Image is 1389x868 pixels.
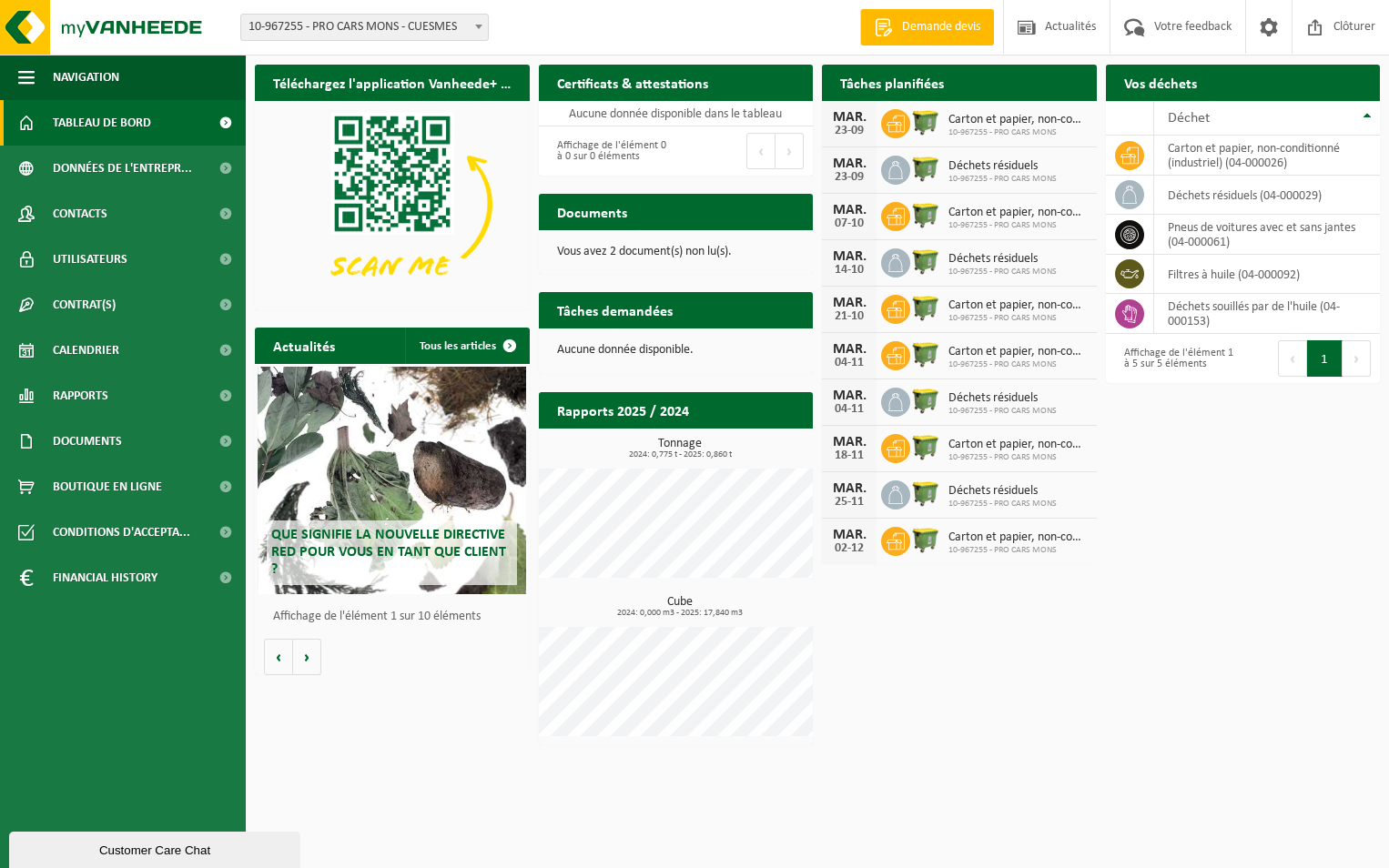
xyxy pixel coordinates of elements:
span: Carton et papier, non-conditionné (industriel) [948,345,1088,359]
span: Conditions d'accepta... [53,510,190,555]
h2: Certificats & attestations [539,65,726,100]
span: 10-967255 - PRO CARS MONS [948,313,1088,324]
span: Navigation [53,55,119,100]
span: 10-967255 - PRO CARS MONS [948,359,1088,370]
td: déchets résiduels (04-000029) [1154,176,1381,215]
img: Download de VHEPlus App [255,101,530,307]
img: WB-1100-HPE-GN-50 [910,478,941,509]
td: filtres à huile (04-000092) [1154,255,1381,294]
img: WB-1100-HPE-GN-50 [910,199,941,230]
img: WB-1100-HPE-GN-50 [910,338,941,369]
button: Vorige [264,639,293,675]
td: Aucune donnée disponible dans le tableau [539,101,814,126]
h2: Tâches planifiées [822,65,962,100]
a: Tous les articles [405,328,528,364]
div: Affichage de l'élément 0 à 0 sur 0 éléments [548,131,667,171]
span: Calendrier [53,328,119,373]
span: 10-967255 - PRO CARS MONS [948,406,1057,417]
button: Volgende [293,639,321,675]
span: 10-967255 - PRO CARS MONS - CUESMES [240,14,489,41]
span: Données de l'entrepr... [53,146,192,191]
span: Financial History [53,555,157,601]
td: déchets souillés par de l'huile (04-000153) [1154,294,1381,334]
span: 10-967255 - PRO CARS MONS [948,499,1057,510]
span: Carton et papier, non-conditionné (industriel) [948,438,1088,452]
span: Que signifie la nouvelle directive RED pour vous en tant que client ? [271,528,506,577]
div: 18-11 [831,449,867,462]
span: 10-967255 - PRO CARS MONS - CUESMES [241,15,488,40]
span: Carton et papier, non-conditionné (industriel) [948,206,1088,220]
div: MAR. [831,156,867,171]
h2: Téléchargez l'application Vanheede+ maintenant! [255,65,530,100]
button: Previous [1278,340,1307,377]
td: pneus de voitures avec et sans jantes (04-000061) [1154,215,1381,255]
button: Next [1343,340,1371,377]
div: 23-09 [831,125,867,137]
img: WB-1100-HPE-GN-50 [910,153,941,184]
div: Affichage de l'élément 1 à 5 sur 5 éléments [1115,338,1234,378]
span: Carton et papier, non-conditionné (industriel) [948,530,1088,545]
span: Déchets résiduels [948,391,1057,406]
td: carton et papier, non-conditionné (industriel) (04-000026) [1154,136,1381,176]
h2: Rapports 2025 / 2024 [539,392,707,428]
p: Aucune donnée disponible. [557,344,796,357]
div: MAR. [831,389,867,403]
span: 10-967255 - PRO CARS MONS [948,174,1057,185]
span: Documents [53,419,122,464]
div: 07-10 [831,217,867,230]
span: 2024: 0,775 t - 2025: 0,860 t [548,450,814,459]
div: 14-10 [831,264,867,277]
h3: Tonnage [548,438,814,459]
img: WB-1100-HPE-GN-50 [910,431,941,462]
span: 10-967255 - PRO CARS MONS [948,127,1088,138]
span: 10-967255 - PRO CARS MONS [948,220,1088,231]
div: 21-10 [831,310,867,323]
span: Contrat(s) [53,282,116,328]
h2: Tâches demandées [539,292,691,328]
span: Déchets résiduels [948,484,1057,499]
div: 25-11 [831,496,867,509]
img: WB-1100-HPE-GN-50 [910,524,941,555]
span: Déchets résiduels [948,252,1057,267]
div: MAR. [831,203,867,217]
span: 10-967255 - PRO CARS MONS [948,267,1057,278]
span: 2024: 0,000 m3 - 2025: 17,840 m3 [548,609,814,618]
div: MAR. [831,481,867,496]
div: 04-11 [831,403,867,416]
div: 04-11 [831,357,867,369]
div: 23-09 [831,171,867,184]
span: Demande devis [897,18,985,36]
span: 10-967255 - PRO CARS MONS [948,452,1088,463]
button: Previous [746,133,776,169]
a: Consulter les rapports [654,428,811,464]
div: MAR. [831,528,867,542]
div: MAR. [831,435,867,449]
span: Boutique en ligne [53,464,162,510]
span: Carton et papier, non-conditionné (industriel) [948,298,1088,313]
div: MAR. [831,249,867,264]
h2: Documents [539,194,645,229]
p: Vous avez 2 document(s) non lu(s). [557,246,796,258]
span: Déchet [1168,111,1210,126]
a: Que signifie la nouvelle directive RED pour vous en tant que client ? [258,367,526,594]
span: Contacts [53,191,107,237]
img: WB-1100-HPE-GN-50 [910,246,941,277]
button: 1 [1307,340,1343,377]
iframe: chat widget [9,828,304,868]
span: Tableau de bord [53,100,151,146]
span: 10-967255 - PRO CARS MONS [948,545,1088,556]
div: MAR. [831,110,867,125]
button: Next [776,133,804,169]
img: WB-1100-HPE-GN-50 [910,106,941,137]
a: Demande devis [860,9,994,45]
img: WB-1100-HPE-GN-50 [910,292,941,323]
h3: Cube [548,596,814,618]
div: MAR. [831,296,867,310]
span: Carton et papier, non-conditionné (industriel) [948,113,1088,127]
img: WB-1100-HPE-GN-50 [910,385,941,416]
div: 02-12 [831,542,867,555]
span: Déchets résiduels [948,159,1057,174]
h2: Vos déchets [1106,65,1215,100]
h2: Actualités [255,328,353,363]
